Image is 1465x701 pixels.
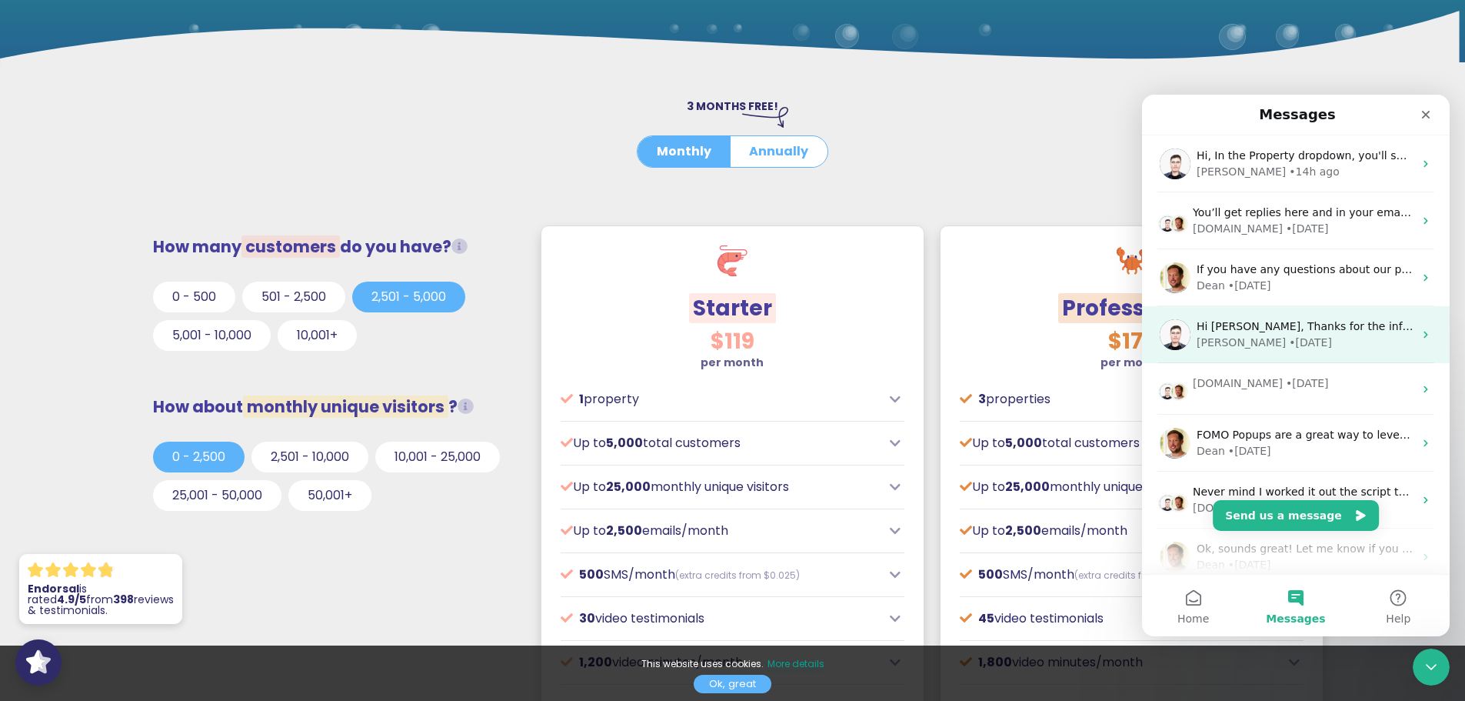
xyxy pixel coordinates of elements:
div: [PERSON_NAME] [55,240,144,256]
span: Home [35,519,67,529]
button: 25,001 - 50,000 [153,480,281,511]
div: • [DATE] [144,281,187,297]
span: 5,000 [1005,434,1042,452]
img: arrow-right-down.svg [742,107,788,127]
a: More details [767,657,824,672]
div: • 14h ago [147,69,197,85]
p: Up to total customers [960,434,1280,452]
p: SMS/month [960,566,1280,584]
span: Help [244,519,268,529]
button: Annually [730,136,827,167]
img: Michael avatar [16,399,35,418]
button: Monthly [638,136,731,167]
span: 30 [579,609,595,627]
iframe: Intercom live chat [1142,95,1450,636]
span: You’ll get replies here and in your email: ✉️ [EMAIL_ADDRESS][DOMAIN_NAME] The team will be back ... [51,112,654,124]
p: Up to emails/month [561,522,881,540]
div: • [DATE] [86,349,129,365]
p: This website uses cookies. [15,657,1450,671]
div: • [DATE] [144,126,187,142]
strong: Endorsal [28,581,79,596]
span: $119 [711,326,754,356]
span: FOMO Popups are a great way to leverage the power of social proof by using feedback from your exi... [55,334,1090,346]
p: video testimonials [561,609,881,628]
img: Profile image for Dean [18,333,48,364]
button: 50,001+ [288,480,371,511]
span: Never mind I worked it out the script tag was in there twice [51,391,371,403]
img: crab.svg [1117,245,1147,276]
span: 1 [579,390,584,408]
span: Starter [689,293,776,323]
img: Profile image for Michael [18,225,48,255]
button: 10,001+ [278,320,357,351]
span: Professional [1058,293,1205,323]
span: Hi, In the Property dropdown, you'll see Manage Properties. From there you can delete properties. [55,55,582,67]
a: Ok, great [694,675,771,693]
img: Michael avatar [16,288,35,306]
button: 2,501 - 10,000 [251,442,368,472]
strong: 4.9/5 [57,592,86,607]
h3: How many do you have? [153,237,514,256]
span: 25,000 [606,478,651,496]
p: Up to monthly unique visitors [561,478,881,496]
span: $179 [1108,326,1156,356]
div: • [DATE] [86,183,129,199]
p: property [561,390,881,409]
span: If you have any questions about our pricing, I’m here to help! 🙂 [55,169,403,181]
span: 500 [579,566,604,583]
h3: How about ? [153,397,514,416]
span: 5,000 [606,434,643,452]
p: Up to emails/month [960,522,1280,540]
i: Unique visitors that view our social proof tools (widgets, FOMO popups or Wall of Love) on your w... [458,399,474,415]
img: Dean avatar [28,288,46,306]
div: Dean [55,183,83,199]
button: 0 - 2,500 [153,442,245,472]
div: [DOMAIN_NAME] [51,281,141,297]
span: customers [241,235,340,258]
img: shrimp.svg [717,245,747,276]
span: Messages [124,519,183,529]
i: Total customers from whom you request testimonials/reviews. [451,239,468,255]
div: [DOMAIN_NAME] [51,406,141,422]
button: 10,001 - 25,000 [375,442,500,472]
strong: per month [701,355,764,370]
span: (extra credits from $0.025) [675,569,800,582]
button: Send us a message [71,406,237,436]
span: 3 MONTHS FREE! [687,98,778,114]
img: Profile image for Dean [18,168,48,199]
button: Help [205,480,308,542]
span: 45 [978,609,994,627]
button: 0 - 500 [153,282,235,312]
button: 501 - 2,500 [242,282,345,312]
iframe: Intercom live chat [1413,649,1450,686]
p: is rated from reviews & testimonials. [28,583,174,616]
div: • [DATE] [86,462,129,479]
img: Profile image for Dean [18,447,48,478]
span: 25,000 [1005,478,1050,496]
p: Up to monthly unique visitors [960,478,1280,496]
p: video testimonials [960,609,1280,628]
img: Dean avatar [28,120,46,139]
img: Michael avatar [16,120,35,139]
img: Dean avatar [28,399,46,418]
span: (extra credits from $0.025) [1074,569,1199,582]
p: properties [960,390,1280,409]
div: [DOMAIN_NAME] [51,126,141,142]
span: 500 [978,566,1003,583]
p: Up to total customers [561,434,881,452]
div: [PERSON_NAME] [55,69,144,85]
button: 2,501 - 5,000 [352,282,465,312]
span: 3 [978,390,986,408]
div: Dean [55,462,83,479]
strong: per month [1100,355,1164,370]
span: 2,500 [1005,522,1041,539]
strong: 398 [113,592,134,607]
button: 5,001 - 10,000 [153,320,271,351]
span: monthly unique visitors [243,396,448,418]
span: Ok, sounds great! Let me know if you have any other questions. [55,448,401,460]
div: • [DATE] [147,240,190,256]
p: SMS/month [561,566,881,584]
